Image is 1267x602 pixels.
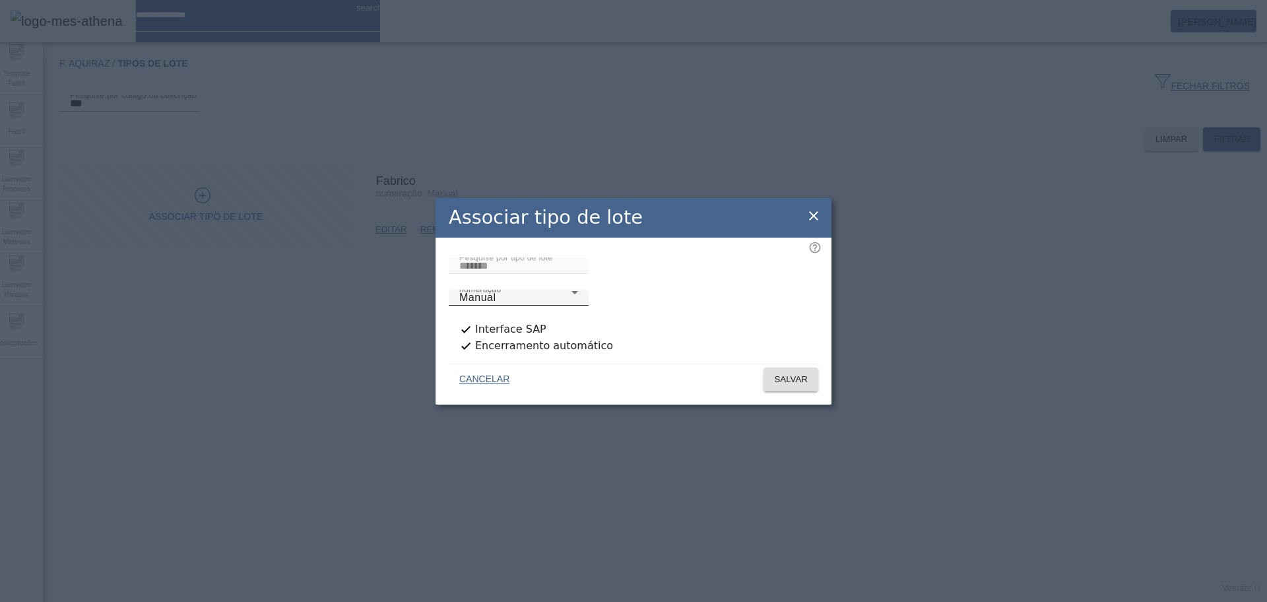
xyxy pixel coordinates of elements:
[449,368,520,391] button: CANCELAR
[459,258,578,274] input: Number
[472,338,613,354] label: Encerramento automático
[763,368,818,391] button: SALVAR
[459,373,509,386] span: CANCELAR
[459,253,552,261] mat-label: Pesquise por tipo de lote
[774,373,808,386] span: SALVAR
[449,203,643,232] h2: Associar tipo de lote
[459,292,496,303] span: Manual
[472,321,546,337] label: Interface SAP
